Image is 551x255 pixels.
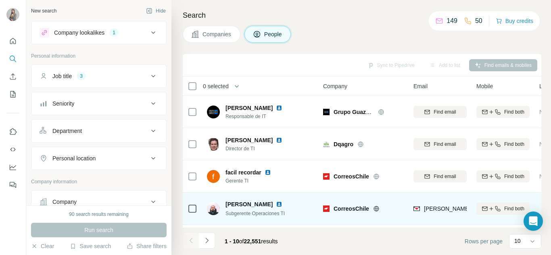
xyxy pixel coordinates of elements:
span: Find email [434,108,456,116]
button: Department [31,121,166,141]
img: Logo of Grupo Guazzaroni Greco [323,109,330,115]
img: Avatar [207,170,220,183]
span: Email [413,82,428,90]
span: [PERSON_NAME] [225,104,273,112]
img: Avatar [6,8,19,21]
button: Job title3 [31,66,166,86]
div: Seniority [52,100,74,108]
div: Department [52,127,82,135]
button: Find email [413,170,467,182]
span: of [239,238,244,245]
span: 22,551 [244,238,261,245]
img: LinkedIn logo [276,105,282,111]
button: Navigate to next page [199,232,215,249]
span: Director de TI [225,145,292,152]
div: Company [52,198,77,206]
span: 0 selected [203,82,229,90]
span: Lists [539,82,551,90]
button: Personal location [31,149,166,168]
p: Personal information [31,52,167,60]
span: Gerente TI [225,177,281,185]
div: 1 [109,29,119,36]
img: Logo of CorreosChile [323,173,330,180]
img: Logo of Dqagro [323,141,330,147]
p: 149 [447,16,457,26]
button: Buy credits [496,15,533,27]
span: [PERSON_NAME] [225,136,273,144]
img: Avatar [207,202,220,215]
span: Find email [434,173,456,180]
button: Use Surfe API [6,142,19,157]
button: Company lookalikes1 [31,23,166,42]
button: Quick start [6,34,19,48]
button: Share filters [127,242,167,250]
img: LinkedIn logo [276,201,282,207]
span: Find both [504,141,524,148]
button: Find email [413,138,467,150]
img: LinkedIn logo [276,137,282,143]
button: Hide [140,5,171,17]
img: LinkedIn logo [265,169,271,176]
img: Avatar [207,138,220,151]
h4: Search [183,10,541,21]
span: Rows per page [465,237,503,245]
span: Mobile [476,82,493,90]
p: 50 [475,16,482,26]
p: Company information [31,178,167,185]
span: 1 - 10 [225,238,239,245]
span: CorreosChile [334,205,369,213]
p: 10 [514,237,521,245]
span: Dqagro [334,140,353,148]
span: Responsable de IT [225,113,292,120]
img: Logo of CorreosChile [323,205,330,212]
button: Find both [476,203,530,215]
button: Find email [413,106,467,118]
div: 3 [77,73,86,80]
div: 90 search results remaining [69,211,128,218]
span: Company [323,82,347,90]
span: Find both [504,108,524,116]
span: Grupo Guazzaroni [PERSON_NAME] [334,109,432,115]
div: Personal location [52,154,96,162]
span: Find both [504,205,524,212]
span: Subgerente Operaciones TI [225,211,285,216]
span: Find both [504,173,524,180]
button: Seniority [31,94,166,113]
button: Enrich CSV [6,69,19,84]
button: Search [6,52,19,66]
span: Find email [434,141,456,148]
span: facil recordar [225,168,261,176]
div: Company lookalikes [54,29,104,37]
button: Clear [31,242,54,250]
button: Company [31,192,166,211]
span: Companies [202,30,232,38]
div: Job title [52,72,72,80]
img: Avatar [207,106,220,118]
span: People [264,30,283,38]
button: Use Surfe on LinkedIn [6,124,19,139]
button: Find both [476,138,530,150]
button: Find both [476,170,530,182]
button: Feedback [6,178,19,192]
button: My lists [6,87,19,102]
span: [PERSON_NAME] [225,201,273,207]
div: New search [31,7,56,15]
div: Open Intercom Messenger [524,211,543,231]
button: Save search [70,242,111,250]
img: provider findymail logo [413,205,420,213]
button: Find both [476,106,530,118]
span: results [225,238,278,245]
span: CorreosChile [334,172,369,180]
button: Dashboard [6,160,19,174]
